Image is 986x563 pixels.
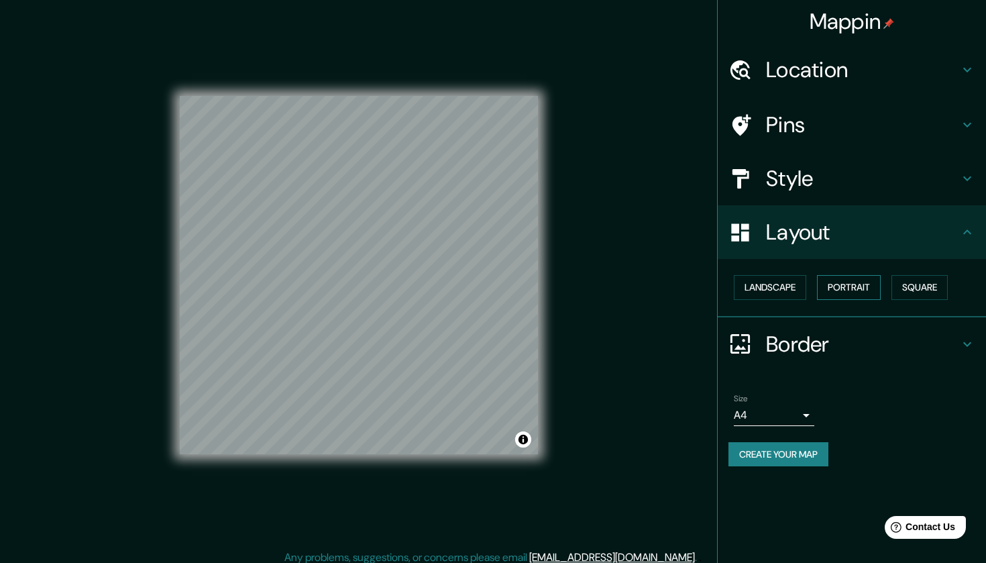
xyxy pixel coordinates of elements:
div: Pins [718,98,986,152]
div: Style [718,152,986,205]
div: Layout [718,205,986,259]
h4: Mappin [810,8,895,35]
div: Location [718,43,986,97]
label: Size [734,393,748,404]
canvas: Map [180,96,538,454]
h4: Style [766,165,959,192]
h4: Border [766,331,959,358]
button: Portrait [817,275,881,300]
div: Border [718,317,986,371]
button: Create your map [728,442,828,467]
button: Landscape [734,275,806,300]
button: Toggle attribution [515,431,531,448]
div: A4 [734,405,814,426]
h4: Pins [766,111,959,138]
iframe: Help widget launcher [867,511,971,548]
button: Square [891,275,948,300]
h4: Layout [766,219,959,246]
h4: Location [766,56,959,83]
img: pin-icon.png [883,18,894,29]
